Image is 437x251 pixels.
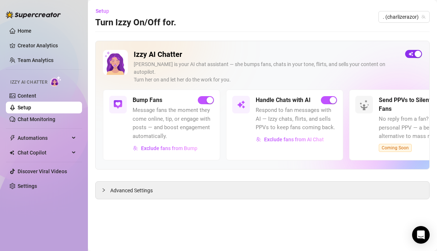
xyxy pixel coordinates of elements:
[141,145,197,151] span: Exclude fans from Bump
[10,135,15,141] span: thunderbolt
[18,40,76,51] a: Creator Analytics
[379,144,412,152] span: Coming Soon
[133,106,214,141] span: Message fans the moment they come online, tip, or engage with posts — and boost engagement automa...
[133,96,162,105] h5: Bump Fans
[256,106,337,132] span: Respond to fan messages with AI — Izzy chats, flirts, and sells PPVs to keep fans coming back.
[114,100,122,109] img: svg%3e
[101,186,110,194] div: collapsed
[134,61,399,84] div: [PERSON_NAME] is your AI chat assistant — she bumps fans, chats in your tone, flirts, and sells y...
[10,150,14,155] img: Chat Copilot
[96,8,109,14] span: Setup
[134,50,399,59] h2: Izzy AI Chatter
[101,188,106,192] span: collapsed
[383,11,425,22] span: . (charlizerazor)
[18,183,37,189] a: Settings
[18,57,53,63] a: Team Analytics
[50,76,62,87] img: AI Chatter
[18,147,70,159] span: Chat Copilot
[18,132,70,144] span: Automations
[18,116,55,122] a: Chat Monitoring
[237,100,245,109] img: svg%3e
[133,142,198,154] button: Exclude fans from Bump
[412,226,430,244] div: Open Intercom Messenger
[264,137,324,142] span: Exclude fans from AI Chat
[256,96,311,105] h5: Handle Chats with AI
[256,137,261,142] img: svg%3e
[256,134,324,145] button: Exclude fans from AI Chat
[103,50,128,75] img: Izzy AI Chatter
[18,28,32,34] a: Home
[359,100,371,112] img: silent-fans-ppv-o-N6Mmdf.svg
[10,79,47,86] span: Izzy AI Chatter
[18,93,36,99] a: Content
[133,146,138,151] img: svg%3e
[421,15,426,19] span: team
[6,11,61,18] img: logo-BBDzfeDw.svg
[95,17,176,29] h3: Turn Izzy On/Off for .
[110,186,153,194] span: Advanced Settings
[18,105,31,110] a: Setup
[95,5,115,17] button: Setup
[18,168,67,174] a: Discover Viral Videos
